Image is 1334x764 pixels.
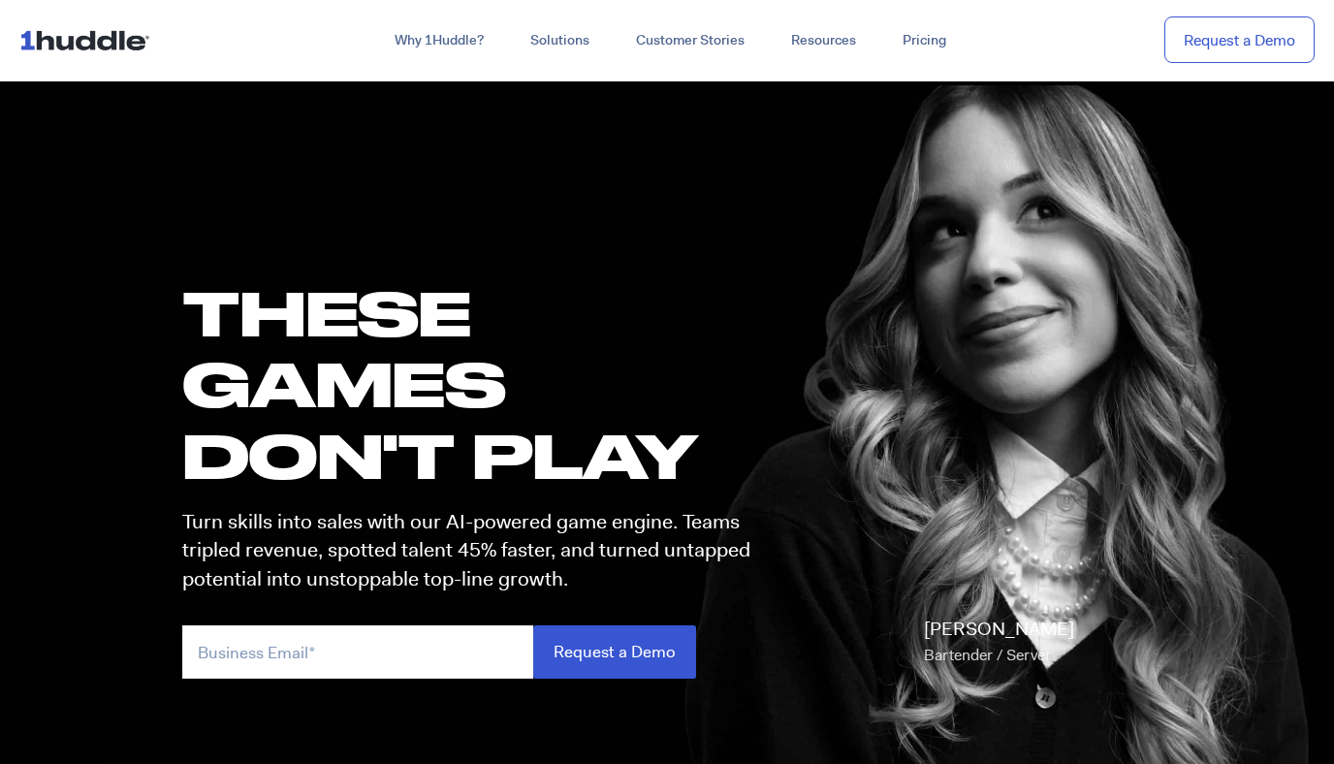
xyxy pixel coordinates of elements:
input: Request a Demo [533,625,696,679]
a: Solutions [507,23,613,58]
a: Resources [768,23,879,58]
p: [PERSON_NAME] [924,616,1074,670]
img: ... [19,21,158,58]
a: Customer Stories [613,23,768,58]
h1: these GAMES DON'T PLAY [182,277,768,491]
a: Why 1Huddle? [371,23,507,58]
p: Turn skills into sales with our AI-powered game engine. Teams tripled revenue, spotted talent 45%... [182,508,768,593]
span: Bartender / Server [924,645,1051,665]
a: Pricing [879,23,969,58]
a: Request a Demo [1164,16,1315,64]
input: Business Email* [182,625,533,679]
